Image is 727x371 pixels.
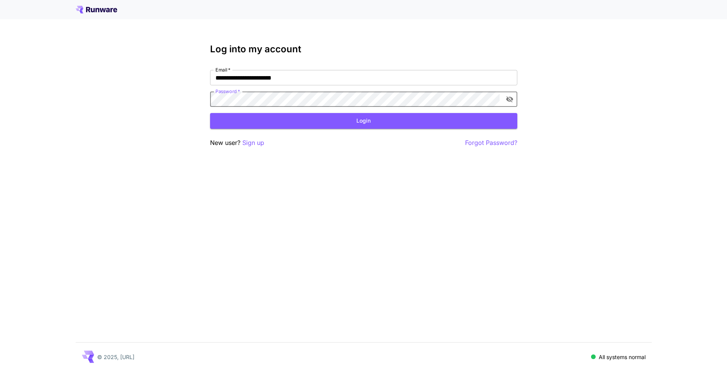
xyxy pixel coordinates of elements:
button: Login [210,113,517,129]
p: © 2025, [URL] [97,353,134,361]
button: toggle password visibility [503,92,517,106]
button: Forgot Password? [465,138,517,148]
p: New user? [210,138,264,148]
label: Password [215,88,240,95]
h3: Log into my account [210,44,517,55]
button: Sign up [242,138,264,148]
label: Email [215,67,230,73]
p: All systems normal [599,353,646,361]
